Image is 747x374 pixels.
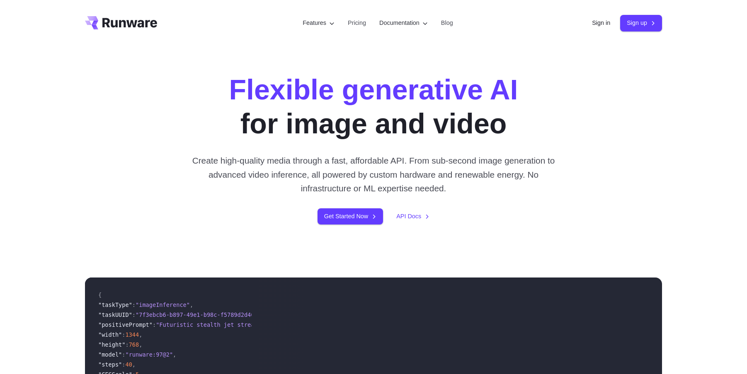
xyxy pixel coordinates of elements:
span: "imageInference" [136,302,190,308]
span: , [139,331,142,338]
span: : [153,321,156,328]
span: "taskType" [98,302,132,308]
span: , [139,341,142,348]
a: Sign up [620,15,662,31]
span: "steps" [98,361,122,368]
span: : [132,302,136,308]
span: "Futuristic stealth jet streaking through a neon-lit cityscape with glowing purple exhaust" [156,321,465,328]
span: "width" [98,331,122,338]
span: "7f3ebcb6-b897-49e1-b98c-f5789d2d40d7" [136,311,264,318]
span: : [132,311,136,318]
a: Sign in [592,18,610,28]
span: "model" [98,351,122,358]
a: API Docs [396,212,429,221]
span: "height" [98,341,125,348]
label: Documentation [379,18,428,28]
span: 768 [129,341,139,348]
span: : [122,351,125,358]
strong: Flexible generative AI [229,74,518,105]
span: , [173,351,176,358]
span: 40 [125,361,132,368]
span: "taskUUID" [98,311,132,318]
span: : [125,341,129,348]
span: , [190,302,193,308]
span: : [122,361,125,368]
span: "runware:97@2" [125,351,173,358]
span: : [122,331,125,338]
a: Blog [441,18,453,28]
h1: for image and video [229,73,518,140]
a: Pricing [348,18,366,28]
span: { [98,292,102,298]
p: Create high-quality media through a fast, affordable API. From sub-second image generation to adv... [189,154,558,195]
span: , [132,361,136,368]
span: 1344 [125,331,139,338]
label: Features [303,18,335,28]
span: "positivePrompt" [98,321,153,328]
a: Get Started Now [318,208,383,224]
a: Go to / [85,16,157,29]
